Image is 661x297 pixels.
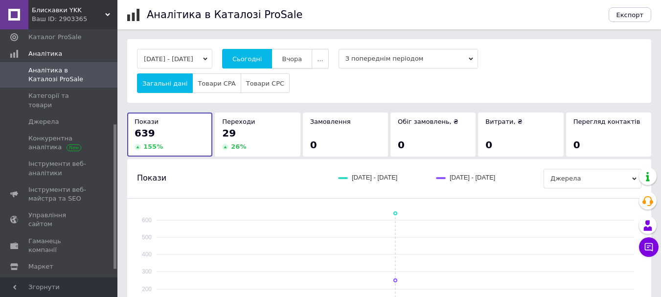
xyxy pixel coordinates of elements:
text: 600 [142,217,152,224]
span: З попереднім періодом [339,49,478,69]
span: Товари CPA [198,80,235,87]
text: 500 [142,234,152,241]
span: Обіг замовлень, ₴ [398,118,458,125]
text: 200 [142,286,152,293]
span: 0 [310,139,317,151]
span: Управління сайтом [28,211,91,228]
span: Маркет [28,262,53,271]
div: Ваш ID: 2903365 [32,15,117,23]
span: Замовлення [310,118,351,125]
button: Вчора [272,49,312,69]
span: Аналітика в Каталозі ProSale [28,66,91,84]
span: 26 % [231,143,246,150]
span: 155 % [143,143,163,150]
span: Інструменти веб-майстра та SEO [28,185,91,203]
span: Покази [135,118,159,125]
span: 0 [573,139,580,151]
span: Конкурентна аналітика [28,134,91,152]
button: Чат з покупцем [639,237,659,257]
span: Інструменти веб-аналітики [28,160,91,177]
button: ... [312,49,328,69]
span: Загальні дані [142,80,187,87]
button: Сьогодні [222,49,273,69]
span: Джерела [544,169,641,188]
span: Аналітика [28,49,62,58]
span: Витрати, ₴ [485,118,523,125]
span: Перегляд контактів [573,118,640,125]
span: ... [317,55,323,63]
button: Товари CPC [241,73,290,93]
span: Покази [137,173,166,183]
button: [DATE] - [DATE] [137,49,212,69]
span: Сьогодні [232,55,262,63]
span: Джерела [28,117,59,126]
span: Вчора [282,55,302,63]
span: 0 [485,139,492,151]
span: Каталог ProSale [28,33,81,42]
h1: Аналітика в Каталозі ProSale [147,9,302,21]
span: Категорії та товари [28,91,91,109]
span: 0 [398,139,405,151]
button: Загальні дані [137,73,193,93]
text: 300 [142,268,152,275]
span: Експорт [616,11,644,19]
span: Переходи [222,118,255,125]
span: 29 [222,127,236,139]
span: Блискавки YKK [32,6,105,15]
span: 639 [135,127,155,139]
button: Експорт [609,7,652,22]
text: 400 [142,251,152,258]
span: Товари CPC [246,80,284,87]
button: Товари CPA [192,73,241,93]
span: Гаманець компанії [28,237,91,254]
